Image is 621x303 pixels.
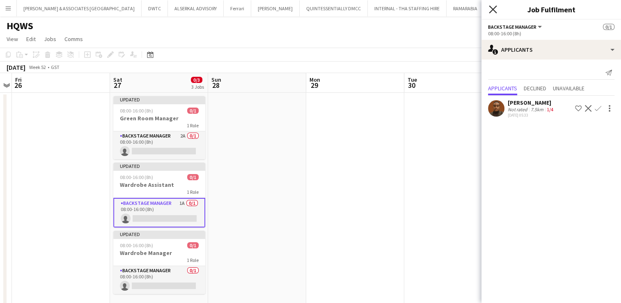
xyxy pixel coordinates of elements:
button: INTERNAL - THA STAFFING HIRE [368,0,447,16]
a: Comms [61,34,86,44]
span: Declined [524,85,546,91]
div: 08:00-16:00 (8h) [488,30,614,37]
span: 08:00-16:00 (8h) [120,242,153,248]
button: RAMARABIA [447,0,484,16]
h3: Job Fulfilment [481,4,621,15]
button: ALSERKAL ADVISORY [168,0,224,16]
app-job-card: Updated08:00-16:00 (8h)0/1Wardrobe Manager1 RoleBackstage Manager0/108:00-16:00 (8h) [113,231,205,294]
app-job-card: Updated08:00-16:00 (8h)0/1Green Room Manager1 RoleBackstage Manager2A0/108:00-16:00 (8h) [113,96,205,159]
span: 26 [14,80,22,90]
span: Sat [113,76,122,83]
div: Updated [113,163,205,169]
span: Applicants [488,85,517,91]
span: Comms [64,35,83,43]
div: 7.5km [529,106,545,112]
app-job-card: Updated08:00-16:00 (8h)0/1Wardrobe Assistant1 RoleBackstage Manager1A0/108:00-16:00 (8h) [113,163,205,227]
span: Mon [309,76,320,83]
span: 30 [406,80,417,90]
span: 08:00-16:00 (8h) [120,174,153,180]
span: 28 [210,80,221,90]
div: [DATE] [7,63,25,71]
span: Week 52 [27,64,48,70]
div: GST [51,64,60,70]
div: Updated [113,231,205,237]
span: Unavailable [553,85,584,91]
button: QUINTESSENTIALLY DMCC [300,0,368,16]
span: 08:00-16:00 (8h) [120,108,153,114]
div: Applicants [481,40,621,60]
span: 0/1 [603,24,614,30]
span: 0/3 [191,77,202,83]
div: [DATE] 05:33 [508,112,555,118]
app-skills-label: 1/4 [547,106,553,112]
button: Backstage Manager [488,24,543,30]
span: Edit [26,35,36,43]
span: 1 Role [187,122,199,129]
span: 27 [112,80,122,90]
a: Jobs [41,34,60,44]
button: [PERSON_NAME] & ASSOCIATES [GEOGRAPHIC_DATA] [17,0,142,16]
div: Not rated [508,106,529,112]
span: 0/1 [187,174,199,180]
h3: Wardrobe Assistant [113,181,205,188]
app-card-role: Backstage Manager1A0/108:00-16:00 (8h) [113,198,205,227]
span: 0/1 [187,108,199,114]
app-card-role: Backstage Manager2A0/108:00-16:00 (8h) [113,131,205,159]
span: 0/1 [187,242,199,248]
span: Backstage Manager [488,24,536,30]
div: Updated [113,96,205,103]
button: DWTC [142,0,168,16]
h1: HQWS [7,20,33,32]
h3: Green Room Manager [113,115,205,122]
span: 1 Role [187,189,199,195]
a: View [3,34,21,44]
span: 29 [308,80,320,90]
h3: Wardrobe Manager [113,249,205,257]
button: Ferrari [224,0,251,16]
button: [PERSON_NAME] [251,0,300,16]
div: [PERSON_NAME] [508,99,555,106]
app-card-role: Backstage Manager0/108:00-16:00 (8h) [113,266,205,294]
span: Jobs [44,35,56,43]
span: Fri [15,76,22,83]
span: 1 Role [187,257,199,263]
div: 3 Jobs [191,84,204,90]
a: Edit [23,34,39,44]
span: Tue [408,76,417,83]
span: View [7,35,18,43]
span: Sun [211,76,221,83]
